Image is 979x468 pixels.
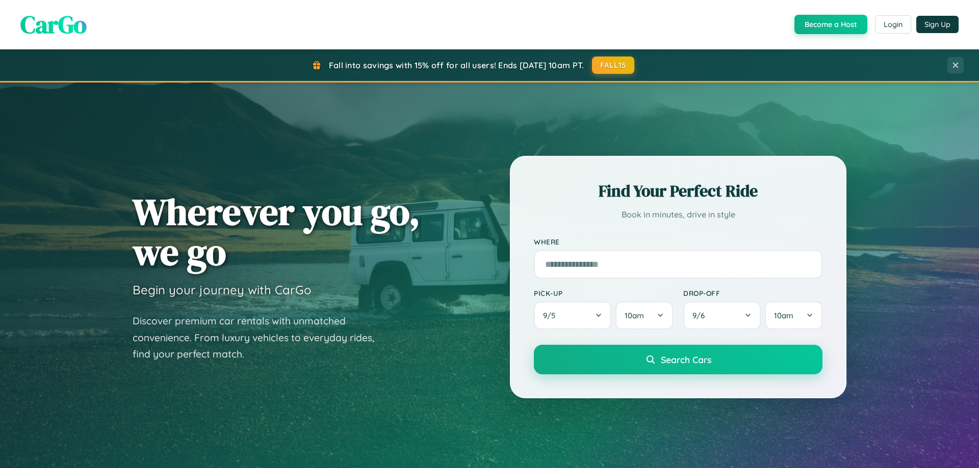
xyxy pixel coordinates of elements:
[543,311,560,320] span: 9 / 5
[133,282,312,297] h3: Begin your journey with CarGo
[661,354,711,365] span: Search Cars
[774,311,793,320] span: 10am
[916,16,959,33] button: Sign Up
[683,289,822,297] label: Drop-off
[592,57,635,74] button: FALL15
[534,301,611,329] button: 9/5
[534,207,822,222] p: Book in minutes, drive in style
[534,345,822,374] button: Search Cars
[534,289,673,297] label: Pick-up
[765,301,822,329] button: 10am
[692,311,710,320] span: 9 / 6
[875,15,911,34] button: Login
[534,237,822,246] label: Where
[20,8,87,41] span: CarGo
[625,311,644,320] span: 10am
[794,15,867,34] button: Become a Host
[534,180,822,202] h2: Find Your Perfect Ride
[329,60,584,70] span: Fall into savings with 15% off for all users! Ends [DATE] 10am PT.
[615,301,673,329] button: 10am
[683,301,761,329] button: 9/6
[133,313,388,363] p: Discover premium car rentals with unmatched convenience. From luxury vehicles to everyday rides, ...
[133,191,420,272] h1: Wherever you go, we go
